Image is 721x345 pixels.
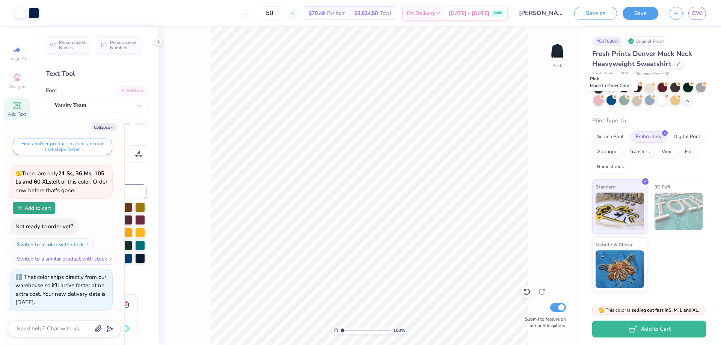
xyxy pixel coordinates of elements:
[669,131,705,143] div: Digital Print
[596,183,615,191] span: Standard
[552,62,562,69] div: Back
[592,49,692,68] span: Fresh Prints Denver Mock Neck Heavyweight Sweatshirt
[598,307,605,314] span: 🫣
[590,83,631,89] span: Made to Order Color
[655,183,670,191] span: 3D Puff
[110,40,137,50] span: Personalized Numbers
[592,161,629,173] div: Rhinestones
[692,9,702,18] span: CW
[596,241,633,249] span: Metallic & Glitter
[309,9,325,17] span: $70.49
[109,256,113,261] img: Switch to a similar product with stock
[592,131,629,143] div: Screen Print
[688,7,706,20] a: CW
[494,11,502,16] span: FREE
[635,71,672,77] span: Minimum Order: 50 +
[15,170,107,194] span: There are only left of this color. Order now before that's gone.
[15,170,104,186] strong: 21 Ss, 36 Ms, 105 Ls and 60 XLs
[13,238,94,250] button: Switch to a color with stock
[9,83,25,89] span: Designs
[574,7,617,20] button: Save as
[596,250,644,288] img: Metallic & Glitter
[15,223,73,230] div: Not ready to order yet?
[13,125,83,136] button: Switch back to the last color
[393,327,405,334] span: 100 %
[92,123,117,131] button: Collapse
[449,9,489,17] span: [DATE] - [DATE]
[631,131,667,143] div: Embroidery
[354,9,378,17] span: $3,524.50
[17,206,22,210] img: Add to cart
[592,146,622,158] div: Applique
[59,40,86,50] span: Personalized Names
[680,146,698,158] div: Foil
[46,86,57,95] label: Font
[85,242,90,247] img: Switch to a color with stock
[521,316,566,329] label: Submit to feature on our public gallery.
[598,307,699,313] span: This color is .
[15,170,22,177] span: 🫣
[117,86,146,95] div: Add Font
[592,321,706,337] button: Add to Cart
[513,6,569,21] input: Untitled Design
[632,307,698,313] strong: selling out fast in S, M, L and XL
[623,7,658,20] button: Save
[618,71,631,77] span: # FP94
[596,193,644,230] img: Standard
[624,146,655,158] div: Transfers
[407,9,435,17] span: Est. Delivery
[592,116,706,125] div: Print Type
[255,6,284,20] input: – –
[657,146,678,158] div: Vinyl
[550,44,565,59] img: Back
[13,202,55,214] button: Add to cart
[8,56,26,62] span: Image AI
[586,74,638,91] div: Pink
[626,36,668,46] div: Original Proof
[592,36,622,46] div: # 507038A
[13,139,112,155] button: Find another product in a similar color that ships faster
[327,9,345,17] span: Per Item
[655,193,703,230] img: 3D Puff
[15,273,106,306] div: That color ships directly from our warehouse so it’ll arrive faster at no extra cost. Your new de...
[592,71,614,77] span: Fresh Prints
[8,111,26,117] span: Add Text
[46,69,146,79] div: Text Tool
[380,9,391,17] span: Total
[13,253,117,265] button: Switch to a similar product with stock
